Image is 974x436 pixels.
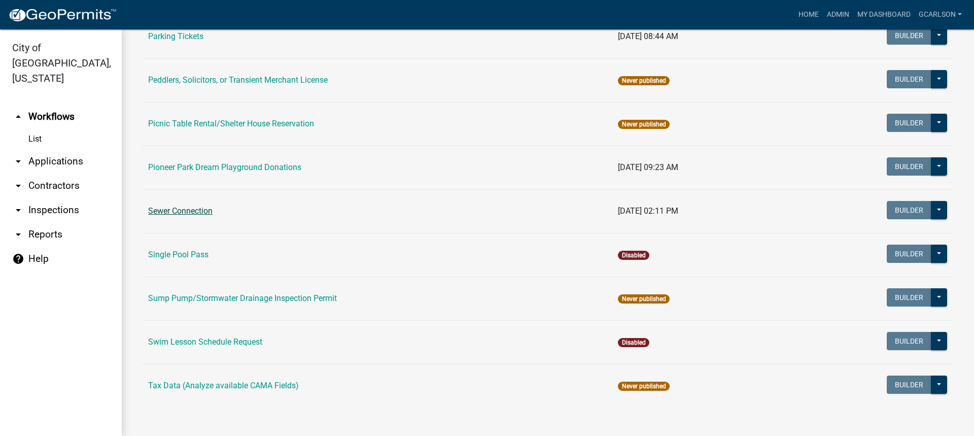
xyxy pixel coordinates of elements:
[618,162,678,172] span: [DATE] 09:23 AM
[12,180,24,192] i: arrow_drop_down
[618,76,669,85] span: Never published
[148,31,203,41] a: Parking Tickets
[618,338,649,347] span: Disabled
[887,201,931,219] button: Builder
[887,332,931,350] button: Builder
[887,70,931,88] button: Builder
[915,5,966,24] a: gcarlson
[148,250,208,259] a: Single Pool Pass
[148,337,262,347] a: Swim Lesson Schedule Request
[618,120,669,129] span: Never published
[887,114,931,132] button: Builder
[12,111,24,123] i: arrow_drop_up
[618,294,669,304] span: Never published
[853,5,915,24] a: My Dashboard
[148,293,337,303] a: Sump Pump/Stormwater Drainage Inspection Permit
[823,5,853,24] a: Admin
[887,376,931,394] button: Builder
[12,204,24,216] i: arrow_drop_down
[12,155,24,167] i: arrow_drop_down
[12,228,24,241] i: arrow_drop_down
[618,382,669,391] span: Never published
[887,245,931,263] button: Builder
[148,75,328,85] a: Peddlers, Solicitors, or Transient Merchant License
[887,157,931,176] button: Builder
[148,206,213,216] a: Sewer Connection
[148,381,299,390] a: Tax Data (Analyze available CAMA Fields)
[618,251,649,260] span: Disabled
[148,119,314,128] a: Picnic Table Rental/Shelter House Reservation
[618,31,678,41] span: [DATE] 08:44 AM
[794,5,823,24] a: Home
[618,206,678,216] span: [DATE] 02:11 PM
[887,26,931,45] button: Builder
[148,162,301,172] a: Pioneer Park Dream Playground Donations
[12,253,24,265] i: help
[887,288,931,307] button: Builder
